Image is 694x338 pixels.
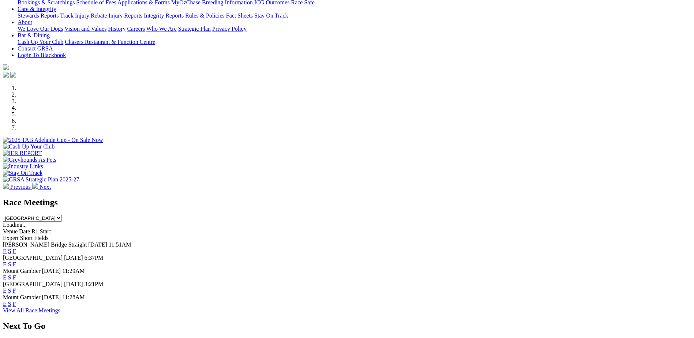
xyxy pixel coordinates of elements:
[3,241,87,248] span: [PERSON_NAME] Bridge Straight
[3,64,9,70] img: logo-grsa-white.png
[18,6,56,12] a: Care & Integrity
[85,281,104,287] span: 3:21PM
[62,294,85,300] span: 11:28AM
[13,288,16,294] a: F
[254,12,288,19] a: Stay On Track
[3,143,55,150] img: Cash Up Your Club
[108,26,125,32] a: History
[42,294,61,300] span: [DATE]
[42,268,61,274] span: [DATE]
[3,137,103,143] img: 2025 TAB Adelaide Cup - On Sale Now
[3,72,9,78] img: facebook.svg
[10,184,31,190] span: Previous
[3,255,63,261] span: [GEOGRAPHIC_DATA]
[109,241,131,248] span: 11:51AM
[3,163,43,170] img: Industry Links
[8,274,11,281] a: S
[65,39,155,45] a: Chasers Restaurant & Function Centre
[3,183,9,189] img: chevron-left-pager-white.svg
[8,301,11,307] a: S
[8,261,11,267] a: S
[178,26,211,32] a: Strategic Plan
[10,72,16,78] img: twitter.svg
[13,301,16,307] a: F
[18,45,53,52] a: Contact GRSA
[185,12,225,19] a: Rules & Policies
[3,281,63,287] span: [GEOGRAPHIC_DATA]
[18,26,63,32] a: We Love Our Dogs
[3,261,7,267] a: E
[3,198,691,207] h2: Race Meetings
[3,301,7,307] a: E
[3,176,79,183] img: GRSA Strategic Plan 2025-27
[13,274,16,281] a: F
[3,150,42,157] img: IER REPORT
[8,288,11,294] a: S
[85,255,104,261] span: 6:37PM
[144,12,184,19] a: Integrity Reports
[3,222,27,228] span: Loading...
[3,268,41,274] span: Mount Gambier
[146,26,177,32] a: Who We Are
[3,235,19,241] span: Expert
[3,294,41,300] span: Mount Gambier
[108,12,142,19] a: Injury Reports
[60,12,107,19] a: Track Injury Rebate
[32,183,38,189] img: chevron-right-pager-white.svg
[18,26,691,32] div: About
[13,261,16,267] a: F
[3,248,7,254] a: E
[3,274,7,281] a: E
[64,26,106,32] a: Vision and Values
[64,281,83,287] span: [DATE]
[20,235,33,241] span: Short
[127,26,145,32] a: Careers
[3,228,18,234] span: Venue
[8,248,11,254] a: S
[3,307,60,313] a: View All Race Meetings
[32,184,51,190] a: Next
[31,228,51,234] span: R1 Start
[226,12,253,19] a: Fact Sheets
[18,19,32,25] a: About
[19,228,30,234] span: Date
[3,288,7,294] a: E
[18,32,50,38] a: Bar & Dining
[3,157,56,163] img: Greyhounds As Pets
[88,241,107,248] span: [DATE]
[34,235,48,241] span: Fields
[18,39,63,45] a: Cash Up Your Club
[18,12,59,19] a: Stewards Reports
[3,321,691,331] h2: Next To Go
[18,39,691,45] div: Bar & Dining
[13,248,16,254] a: F
[3,184,32,190] a: Previous
[62,268,85,274] span: 11:29AM
[212,26,247,32] a: Privacy Policy
[3,170,42,176] img: Stay On Track
[18,12,691,19] div: Care & Integrity
[64,255,83,261] span: [DATE]
[40,184,51,190] span: Next
[18,52,66,58] a: Login To Blackbook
